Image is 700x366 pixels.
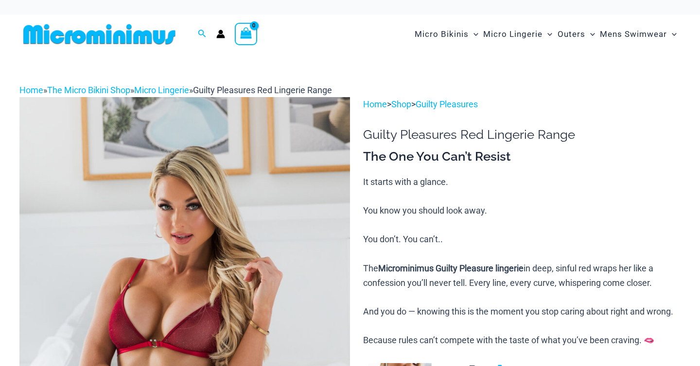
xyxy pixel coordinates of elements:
nav: Site Navigation [411,18,681,50]
a: Micro Lingerie [134,85,189,95]
a: The Micro Bikini Shop [47,85,130,95]
a: Home [19,85,43,95]
a: Guilty Pleasures [416,99,478,109]
a: Shop [391,99,411,109]
span: » » » [19,85,332,95]
span: Micro Lingerie [483,22,542,47]
span: Micro Bikinis [415,22,469,47]
a: Micro BikinisMenu ToggleMenu Toggle [412,19,481,49]
a: OutersMenu ToggleMenu Toggle [555,19,597,49]
p: > > [363,97,681,112]
a: Search icon link [198,28,207,40]
span: Menu Toggle [542,22,552,47]
b: Microminimus Guilty Pleasure lingerie [378,263,524,273]
a: Mens SwimwearMenu ToggleMenu Toggle [597,19,679,49]
span: Menu Toggle [585,22,595,47]
h1: Guilty Pleasures Red Lingerie Range [363,127,681,142]
span: Mens Swimwear [600,22,667,47]
a: Home [363,99,387,109]
p: It starts with a glance. You know you should look away. You don’t. You can’t.. The in deep, sinfu... [363,175,681,348]
a: Account icon link [216,30,225,38]
span: Outers [558,22,585,47]
span: Menu Toggle [667,22,677,47]
a: View Shopping Cart, empty [235,23,257,45]
img: MM SHOP LOGO FLAT [19,23,179,45]
h3: The One You Can’t Resist [363,149,681,165]
span: Guilty Pleasures Red Lingerie Range [193,85,332,95]
a: Micro LingerieMenu ToggleMenu Toggle [481,19,555,49]
span: Menu Toggle [469,22,478,47]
